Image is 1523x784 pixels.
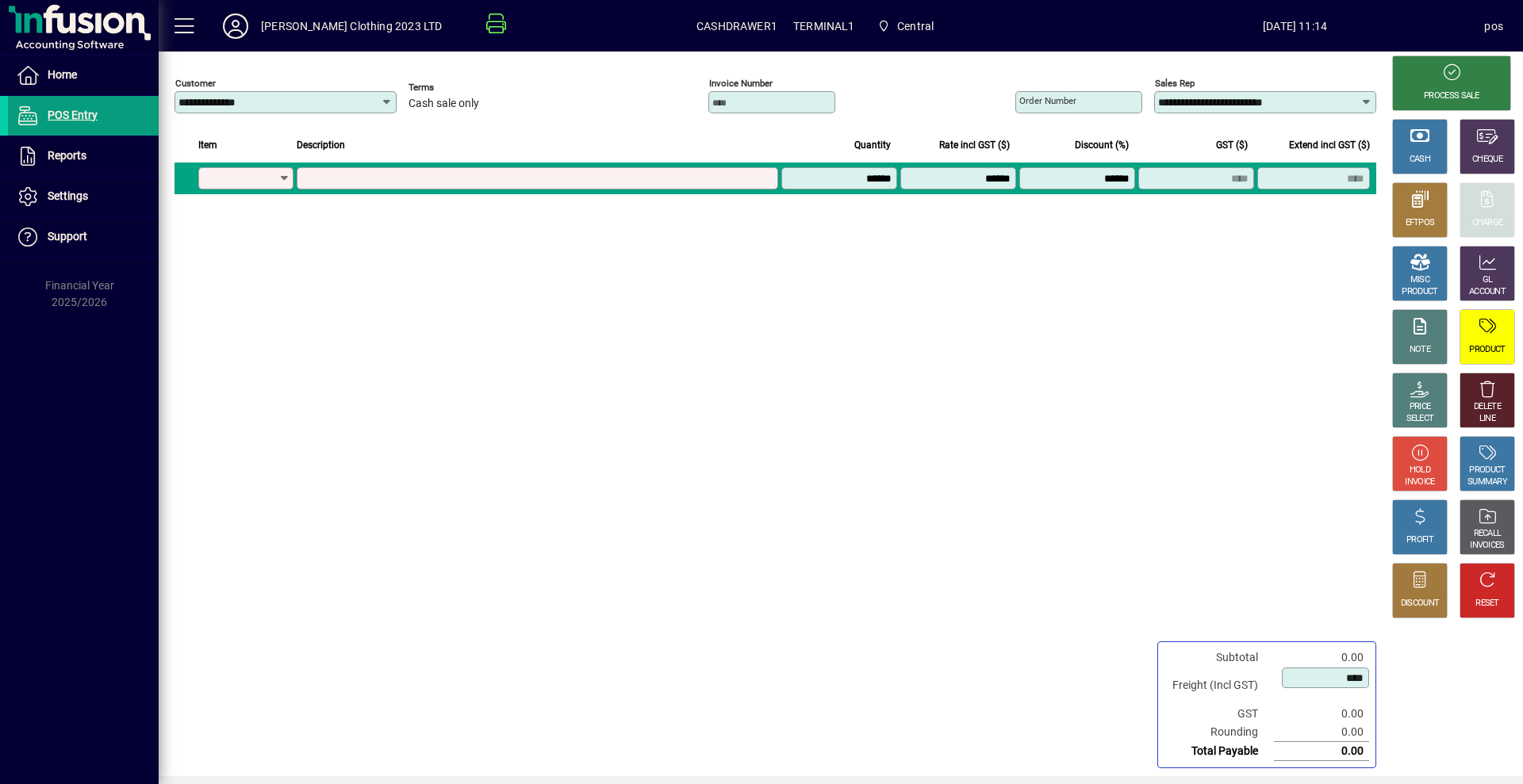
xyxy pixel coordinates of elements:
[1410,465,1430,476] div: HOLD
[1216,136,1248,154] span: GST ($)
[1483,274,1493,286] div: GL
[1274,705,1369,723] td: 0.00
[1075,136,1129,154] span: Discount (%)
[871,12,941,40] span: Central
[1164,742,1274,761] td: Total Payable
[48,230,87,243] span: Support
[793,13,855,39] span: TERMINAL1
[48,189,88,202] span: Settings
[1405,476,1434,488] div: INVOICE
[1469,344,1505,356] div: PRODUCT
[8,177,159,216] a: Settings
[1410,344,1430,356] div: NOTE
[1164,705,1274,723] td: GST
[1410,154,1430,166] div: CASH
[409,82,504,93] span: Terms
[1479,413,1495,425] div: LINE
[939,136,1010,154] span: Rate incl GST ($)
[1410,401,1431,413] div: PRICE
[1274,648,1369,667] td: 0.00
[1401,598,1439,610] div: DISCOUNT
[1164,723,1274,742] td: Rounding
[1475,598,1499,610] div: RESET
[1164,648,1274,667] td: Subtotal
[48,109,98,121] span: POS Entry
[1274,742,1369,761] td: 0.00
[1155,78,1195,89] mat-label: Sales rep
[1164,667,1274,705] td: Freight (Incl GST)
[1019,95,1076,106] mat-label: Order number
[1402,286,1437,298] div: PRODUCT
[709,78,773,89] mat-label: Invoice number
[8,217,159,257] a: Support
[210,12,261,40] button: Profile
[198,136,217,154] span: Item
[175,78,216,89] mat-label: Customer
[1472,154,1502,166] div: CHEQUE
[897,13,934,39] span: Central
[48,68,77,81] span: Home
[1484,13,1503,39] div: pos
[696,13,777,39] span: CASHDRAWER1
[1289,136,1370,154] span: Extend incl GST ($)
[1469,286,1506,298] div: ACCOUNT
[1474,401,1501,413] div: DELETE
[1274,723,1369,742] td: 0.00
[8,136,159,176] a: Reports
[1469,465,1505,476] div: PRODUCT
[1406,413,1434,425] div: SELECT
[1467,476,1507,488] div: SUMMARY
[1472,217,1503,229] div: CHARGE
[1106,13,1485,39] span: [DATE] 11:14
[8,55,159,95] a: Home
[261,13,442,39] div: [PERSON_NAME] Clothing 2023 LTD
[1406,217,1435,229] div: EFTPOS
[409,98,479,110] span: Cash sale only
[1470,540,1504,552] div: INVOICES
[1406,534,1433,546] div: PROFIT
[297,136,345,154] span: Description
[854,136,891,154] span: Quantity
[1474,528,1502,540] div: RECALL
[1424,90,1479,102] div: PROCESS SALE
[1410,274,1429,286] div: MISC
[48,149,86,162] span: Reports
